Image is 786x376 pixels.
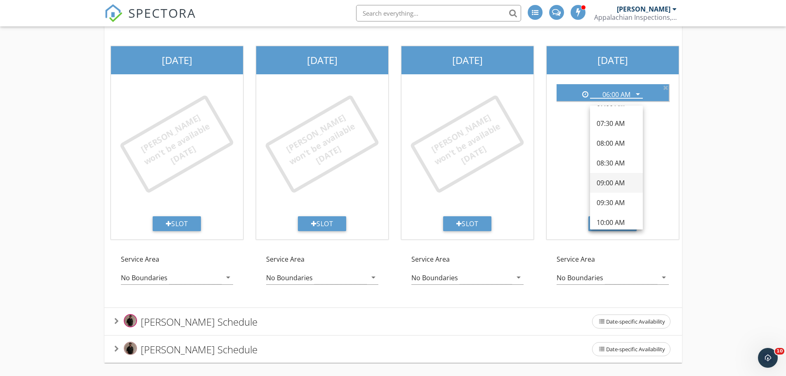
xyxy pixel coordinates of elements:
span: 10 [775,348,784,355]
div: [DATE] [547,46,679,74]
span: [PERSON_NAME] Schedule [141,342,257,356]
i: arrow_drop_down [223,272,233,282]
i: arrow_drop_down [368,272,378,282]
div: 06:00 AM [602,91,630,98]
div: Service Area [250,246,395,301]
div: No Boundaries [266,274,313,281]
div: Slot [443,216,492,231]
div: No Boundaries [411,274,458,281]
div: [PERSON_NAME] won't be available [DATE] [278,108,366,180]
span: [PERSON_NAME] Schedule [141,315,257,328]
div: Appalachian Inspections, LLC. [594,13,677,21]
div: 10:00 AM [597,218,636,227]
input: Search everything... [356,5,521,21]
div: Slot [588,216,637,231]
img: The Best Home Inspection Software - Spectora [104,4,123,22]
div: No Boundaries [121,274,168,281]
img: appinspections1.jpg [124,314,137,327]
div: [DATE] [111,46,243,74]
span: Date-specific Availability [592,315,670,328]
iframe: Intercom live chat [758,348,778,368]
div: [PERSON_NAME] won't be available [DATE] [423,108,511,180]
div: 09:00 AM [597,178,636,188]
div: 09:30 AM [597,198,636,208]
img: appinspections7.jpg [124,342,137,355]
div: [DATE] [256,46,388,74]
a: SPECTORA [104,11,196,28]
div: [PERSON_NAME] won't be available [DATE] [132,108,221,180]
i: arrow_drop_down [514,272,524,282]
div: 08:30 AM [597,158,636,168]
span: SPECTORA [128,4,196,21]
div: 07:30 AM [597,118,636,128]
i: arrow_drop_down [659,272,669,282]
div: Slot [153,216,201,231]
div: [DATE] [401,46,533,74]
div: Service Area [395,246,540,301]
div: Service Area [540,246,685,301]
div: Service Area [104,246,250,301]
span: Date-specific Availability [592,343,670,356]
div: Slot [298,216,347,231]
div: 08:00 AM [597,138,636,148]
div: No Boundaries [557,274,603,281]
div: [PERSON_NAME] [617,5,670,13]
i: arrow_drop_down [633,89,643,99]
